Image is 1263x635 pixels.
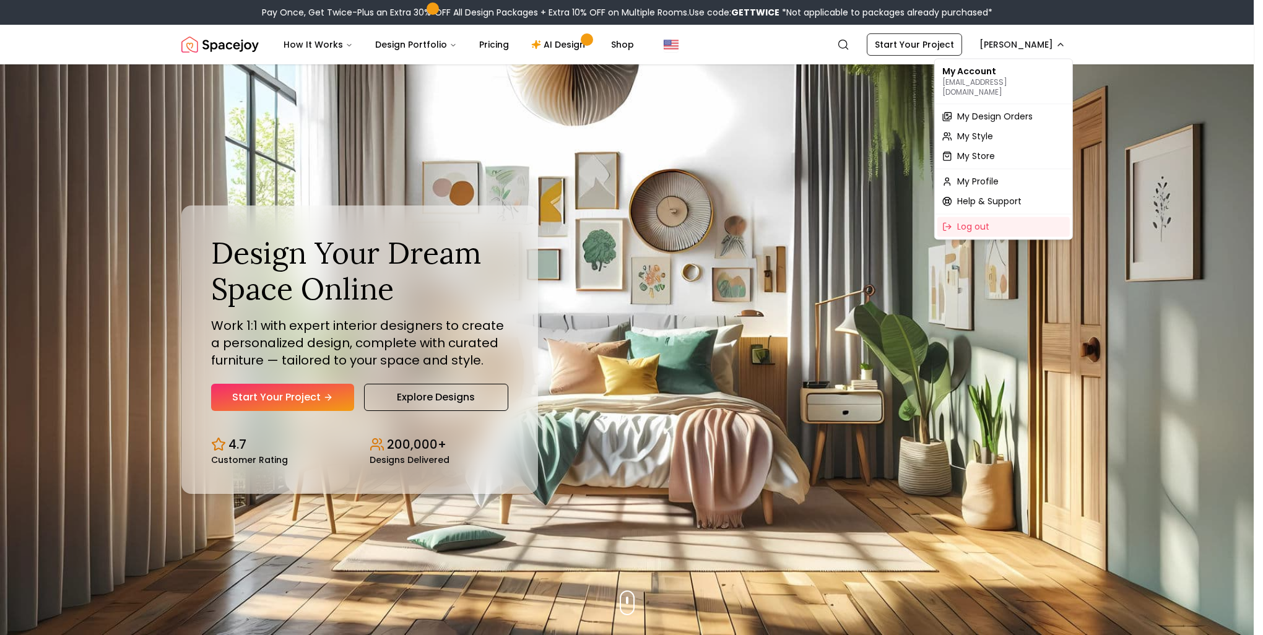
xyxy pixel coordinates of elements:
[957,110,1033,123] span: My Design Orders
[957,220,989,233] span: Log out
[937,191,1070,211] a: Help & Support
[957,195,1022,207] span: Help & Support
[957,130,993,142] span: My Style
[937,106,1070,126] a: My Design Orders
[937,146,1070,166] a: My Store
[937,126,1070,146] a: My Style
[942,77,1065,97] p: [EMAIL_ADDRESS][DOMAIN_NAME]
[937,61,1070,101] div: My Account
[937,171,1070,191] a: My Profile
[957,150,995,162] span: My Store
[934,58,1073,240] div: [PERSON_NAME]
[957,175,999,188] span: My Profile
